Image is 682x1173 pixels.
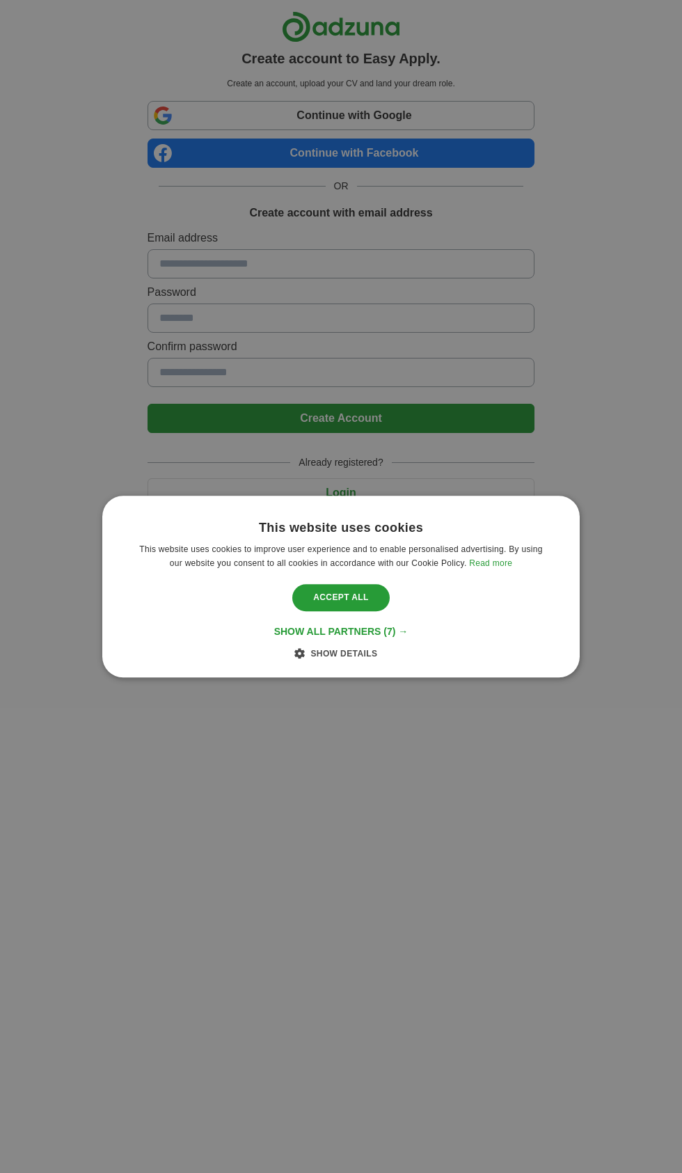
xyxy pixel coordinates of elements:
a: Read more, opens a new window [469,558,512,568]
span: Show all partners [274,626,381,637]
span: (7) → [383,626,408,637]
div: Show all partners (7) → [274,625,409,638]
span: This website uses cookies to improve user experience and to enable personalised advertising. By u... [139,544,542,568]
div: Cookie consent dialog [102,496,580,677]
div: Show details [305,646,378,660]
span: Show details [310,649,377,659]
div: This website uses cookies [259,520,423,536]
div: Accept all [292,585,390,611]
